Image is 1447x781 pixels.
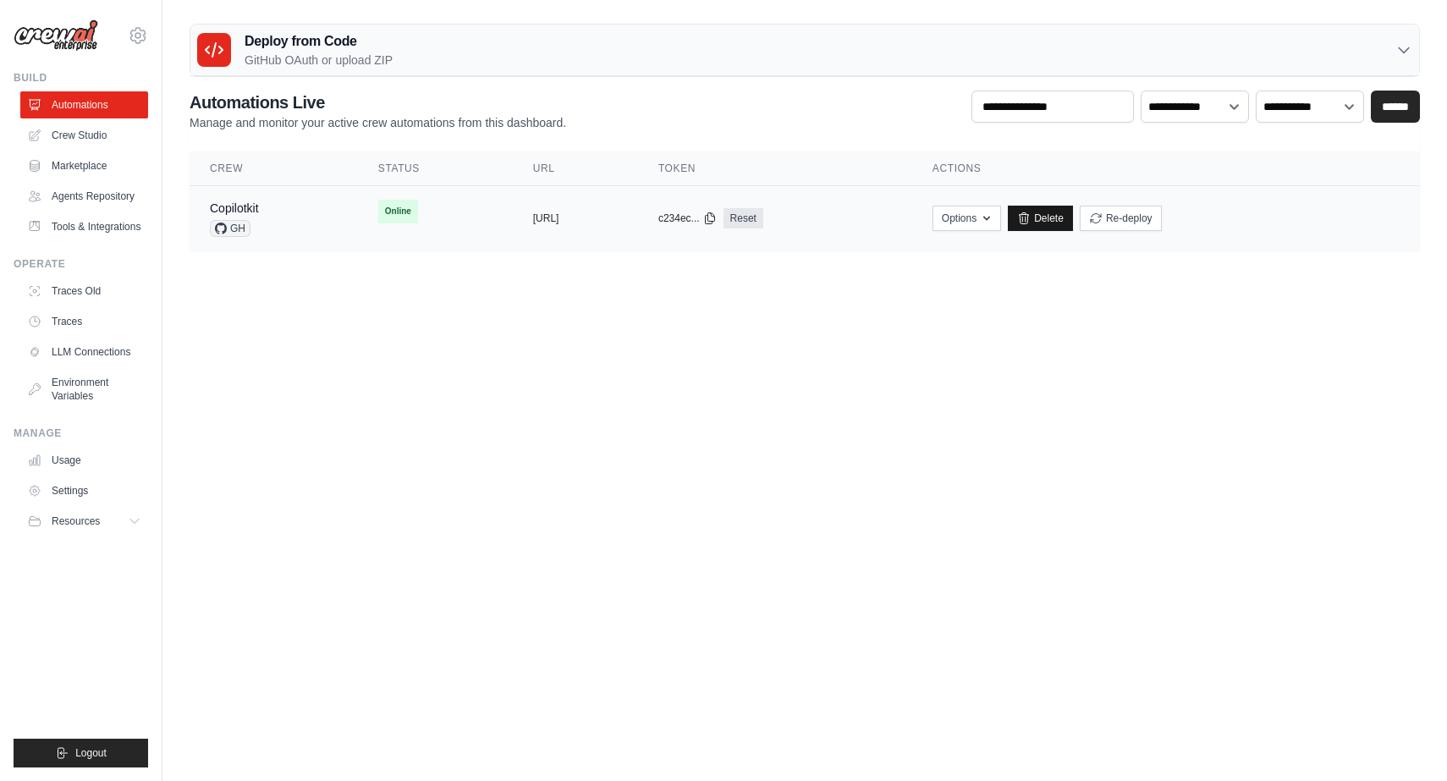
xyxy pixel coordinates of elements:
p: GitHub OAuth or upload ZIP [245,52,393,69]
a: Usage [20,447,148,474]
button: Logout [14,739,148,767]
div: Build [14,71,148,85]
a: Tools & Integrations [20,213,148,240]
button: c234ec... [658,212,717,225]
th: Status [358,151,513,186]
div: Manage [14,426,148,440]
button: Resources [20,508,148,535]
p: Manage and monitor your active crew automations from this dashboard. [190,114,566,131]
a: Marketplace [20,152,148,179]
th: Actions [912,151,1420,186]
a: Traces [20,308,148,335]
button: Re-deploy [1080,206,1162,231]
a: Settings [20,477,148,504]
a: Copilotkit [210,201,259,215]
a: Agents Repository [20,183,148,210]
span: Resources [52,514,100,528]
a: Traces Old [20,278,148,305]
h3: Deploy from Code [245,31,393,52]
a: Crew Studio [20,122,148,149]
a: Environment Variables [20,369,148,410]
a: Delete [1008,206,1073,231]
h2: Automations Live [190,91,566,114]
a: Reset [723,208,763,228]
th: Crew [190,151,358,186]
th: Token [638,151,912,186]
div: Operate [14,257,148,271]
span: Online [378,200,418,223]
span: Logout [75,746,107,760]
a: LLM Connections [20,338,148,366]
th: URL [513,151,638,186]
button: Options [933,206,1001,231]
span: GH [210,220,250,237]
a: Automations [20,91,148,118]
img: Logo [14,19,98,52]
